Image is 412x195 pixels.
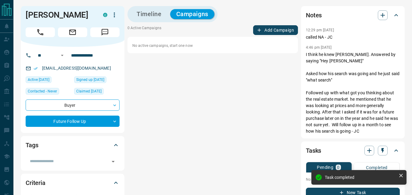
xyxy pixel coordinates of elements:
button: Timeline [131,9,168,19]
span: Signed up [DATE] [76,77,104,83]
h2: Tasks [306,146,321,155]
h2: Tags [26,140,38,150]
div: Buyer [26,99,120,111]
button: Campaigns [170,9,214,19]
button: Open [109,157,117,166]
div: condos.ca [103,13,107,17]
h2: Notes [306,10,322,20]
div: Tasks [306,143,400,158]
p: No active campaigns, start one now [132,43,293,48]
p: 12:29 pm [DATE] [306,28,334,32]
div: Tags [26,138,120,152]
span: Contacted - Never [28,88,57,94]
p: called NA - JC [306,34,400,40]
button: Open [59,52,66,59]
div: Wed Feb 26 2025 [74,76,120,85]
p: No pending tasks [306,175,400,184]
span: Call [26,27,55,37]
svg: Email Verified [34,66,38,71]
p: Completed [366,165,388,170]
p: Pending [317,165,333,169]
p: 0 [337,165,339,169]
span: Message [90,27,120,37]
div: Future Follow Up [26,116,120,127]
p: 0 Active Campaigns [127,25,161,35]
div: Wed Feb 26 2025 [26,76,71,85]
span: Email [58,27,87,37]
div: Task completed [325,175,396,180]
div: Notes [306,8,400,23]
h2: Criteria [26,178,45,188]
div: Criteria [26,176,120,190]
a: [EMAIL_ADDRESS][DOMAIN_NAME] [42,66,111,71]
button: Add Campaign [253,25,298,35]
h1: [PERSON_NAME] [26,10,94,20]
span: Active [DATE] [28,77,49,83]
span: Claimed [DATE] [76,88,102,94]
div: Wed Feb 26 2025 [74,88,120,96]
p: I think he knew [PERSON_NAME]. Answered by saying "Hey [PERSON_NAME]" Asked how his search was go... [306,51,400,134]
p: 4:46 pm [DATE] [306,45,332,50]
